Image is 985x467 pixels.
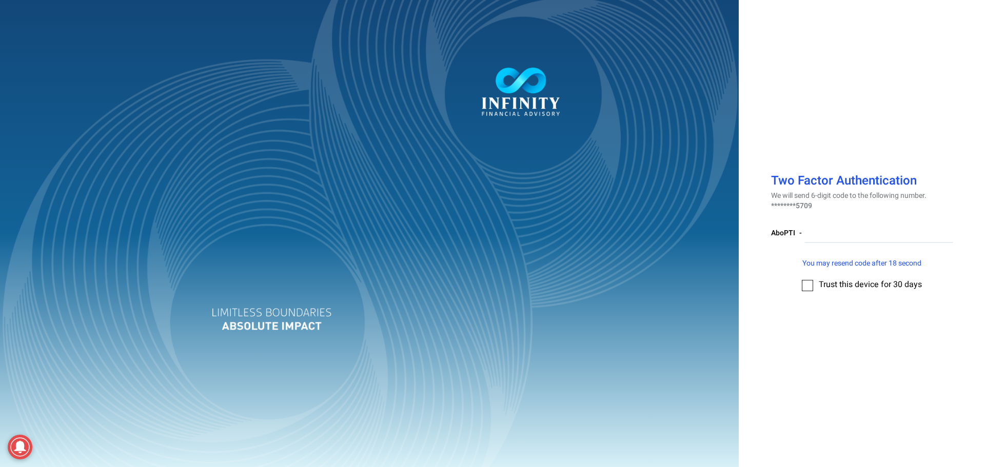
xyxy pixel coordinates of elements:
span: - [799,228,802,238]
h1: Two Factor Authentication [771,174,953,190]
span: You may resend code after 18 second [802,258,921,269]
span: We will send 6-digit code to the following number. [771,190,927,201]
span: AboPTI [771,228,795,238]
span: Trust this device for 30 days [819,278,922,291]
